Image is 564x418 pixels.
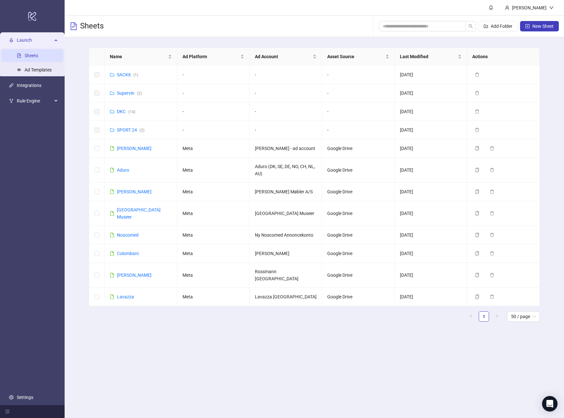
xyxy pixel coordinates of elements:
[509,4,549,11] div: [PERSON_NAME]
[484,24,488,28] span: folder-add
[250,84,322,102] td: -
[177,121,250,139] td: -
[490,273,494,277] span: delete
[322,226,394,244] td: Google Drive
[117,72,138,77] a: SACKit(1)
[489,5,493,10] span: bell
[395,183,467,201] td: [DATE]
[520,21,559,31] button: New Sheet
[322,121,394,139] td: -
[549,5,554,10] span: down
[117,207,161,220] a: [GEOGRAPHIC_DATA] Museer
[395,121,467,139] td: [DATE]
[490,189,494,194] span: delete
[105,48,177,66] th: Name
[117,127,144,133] a: SPORT 24(2)
[395,139,467,158] td: [DATE]
[322,201,394,226] td: Google Drive
[128,110,135,114] span: ( 14 )
[478,21,517,31] button: Add Folder
[177,244,250,263] td: Meta
[9,38,14,42] span: rocket
[322,244,394,263] td: Google Drive
[490,295,494,299] span: delete
[475,251,479,256] span: copy
[117,109,135,114] a: DKC(14)
[532,24,554,29] span: New Sheet
[17,395,33,400] a: Settings
[117,146,151,151] a: [PERSON_NAME]
[117,189,151,194] a: [PERSON_NAME]
[183,53,239,60] span: Ad Platform
[177,288,250,306] td: Meta
[322,183,394,201] td: Google Drive
[110,273,114,277] span: file
[17,34,52,47] span: Launch
[255,53,311,60] span: Ad Account
[395,244,467,263] td: [DATE]
[469,314,473,318] span: left
[395,48,467,66] th: Last Modified
[505,5,509,10] span: user
[110,168,114,172] span: file
[492,311,502,322] button: right
[468,24,473,28] span: search
[475,189,479,194] span: copy
[25,53,38,58] a: Sheets
[395,84,467,102] td: [DATE]
[177,102,250,121] td: -
[475,273,479,277] span: copy
[490,168,494,172] span: delete
[250,288,322,306] td: Lavazza [GEOGRAPHIC_DATA]
[250,158,322,183] td: Aduro (DK, SE, DE, NO, CH, NL, AU)
[250,139,322,158] td: [PERSON_NAME] - ad account
[80,21,104,31] h3: Sheets
[110,53,166,60] span: Name
[177,48,250,66] th: Ad Platform
[110,189,114,194] span: file
[400,53,456,60] span: Last Modified
[322,102,394,121] td: -
[17,94,52,107] span: Rule Engine
[250,102,322,121] td: -
[110,72,114,77] span: folder
[495,314,499,318] span: right
[491,24,512,29] span: Add Folder
[250,244,322,263] td: [PERSON_NAME]
[475,72,479,77] span: delete
[395,158,467,183] td: [DATE]
[9,99,14,103] span: fork
[117,91,142,96] a: Supervin(2)
[322,48,394,66] th: Asset Source
[110,109,114,114] span: folder
[250,66,322,84] td: -
[177,263,250,288] td: Meta
[177,226,250,244] td: Meta
[110,251,114,256] span: file
[117,294,134,299] a: Lavazza
[117,167,129,173] a: Aduro
[466,311,476,322] button: left
[475,109,479,114] span: delete
[466,311,476,322] li: Previous Page
[395,263,467,288] td: [DATE]
[395,66,467,84] td: [DATE]
[25,67,52,72] a: Ad Templates
[322,288,394,306] td: Google Drive
[490,146,494,151] span: delete
[110,128,114,132] span: folder
[250,121,322,139] td: -
[475,168,479,172] span: copy
[322,263,394,288] td: Google Drive
[475,146,479,151] span: copy
[177,139,250,158] td: Meta
[475,233,479,237] span: copy
[137,91,142,96] span: ( 2 )
[110,146,114,151] span: file
[475,211,479,216] span: copy
[110,91,114,95] span: folder
[70,22,78,30] span: file-text
[110,211,114,216] span: file
[110,233,114,237] span: file
[250,183,322,201] td: [PERSON_NAME] Møbler A/S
